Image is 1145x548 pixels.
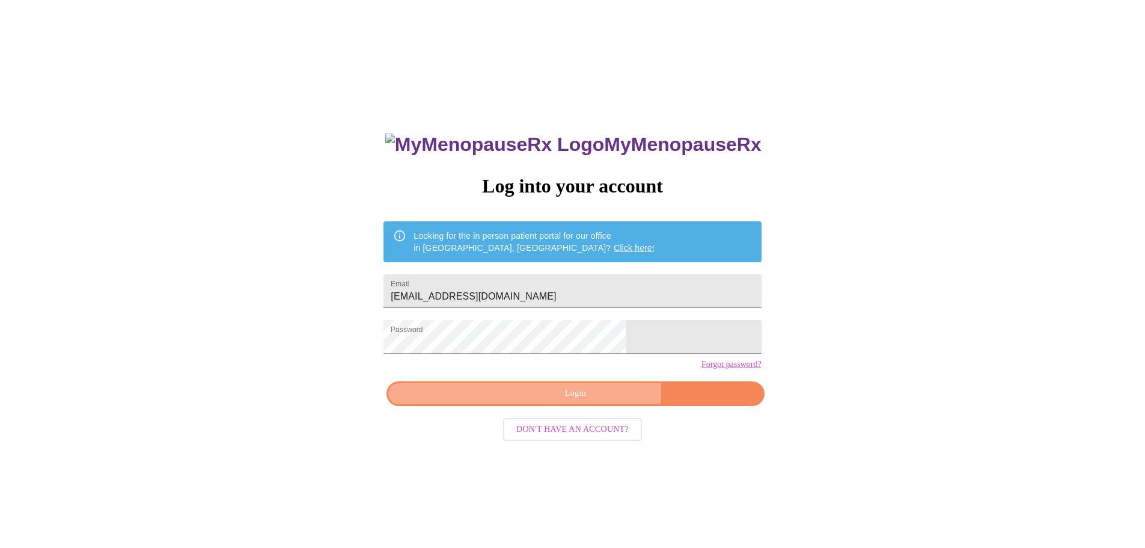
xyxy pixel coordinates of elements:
[414,225,655,259] div: Looking for the in person patient portal for our office in [GEOGRAPHIC_DATA], [GEOGRAPHIC_DATA]?
[385,134,762,156] h3: MyMenopauseRx
[500,423,645,434] a: Don't have an account?
[503,418,642,442] button: Don't have an account?
[385,134,604,156] img: MyMenopauseRx Logo
[516,422,629,437] span: Don't have an account?
[383,175,761,197] h3: Log into your account
[614,243,655,253] a: Click here!
[701,360,762,369] a: Forgot password?
[386,381,764,406] button: Login
[400,386,750,401] span: Login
